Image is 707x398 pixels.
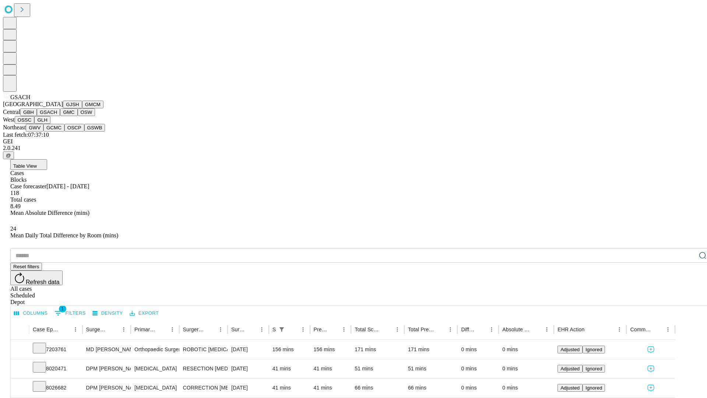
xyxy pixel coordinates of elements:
[10,190,19,196] span: 118
[557,346,583,353] button: Adjusted
[557,365,583,373] button: Adjusted
[583,365,605,373] button: Ignored
[10,94,30,100] span: GSACH
[12,308,50,319] button: Select columns
[486,324,497,335] button: Menu
[355,359,401,378] div: 51 mins
[13,264,39,269] span: Reset filters
[78,108,95,116] button: OSW
[86,340,127,359] div: MD [PERSON_NAME]
[64,124,84,132] button: OSCP
[10,270,63,285] button: Refresh data
[408,327,435,332] div: Total Predicted Duration
[502,359,550,378] div: 0 mins
[3,151,14,159] button: @
[34,116,50,124] button: GLH
[3,101,63,107] span: [GEOGRAPHIC_DATA]
[585,347,602,352] span: Ignored
[128,308,161,319] button: Export
[557,384,583,392] button: Adjusted
[20,108,37,116] button: GBH
[205,324,215,335] button: Sort
[6,153,11,158] span: @
[215,324,226,335] button: Menu
[277,324,287,335] div: 1 active filter
[339,324,349,335] button: Menu
[134,340,175,359] div: Orthopaedic Surgery
[355,327,381,332] div: Total Scheduled Duration
[14,382,25,395] button: Expand
[257,324,267,335] button: Menu
[119,324,129,335] button: Menu
[408,359,454,378] div: 51 mins
[3,124,26,130] span: Northeast
[314,359,348,378] div: 41 mins
[108,324,119,335] button: Sort
[663,324,673,335] button: Menu
[10,263,42,270] button: Reset filters
[408,340,454,359] div: 171 mins
[272,359,306,378] div: 41 mins
[328,324,339,335] button: Sort
[10,232,118,238] span: Mean Daily Total Difference by Room (mins)
[86,327,108,332] div: Surgeon Name
[134,359,175,378] div: [MEDICAL_DATA]
[33,378,79,397] div: 8026682
[272,327,276,332] div: Scheduled In Room Duration
[15,116,35,124] button: OSSC
[26,124,43,132] button: GWV
[502,327,531,332] div: Absolute Difference
[583,346,605,353] button: Ignored
[314,340,348,359] div: 156 mins
[84,124,105,132] button: GSWB
[60,108,77,116] button: GMC
[183,359,224,378] div: RESECTION [MEDICAL_DATA] DISTAL END OF PHALANX TOE
[46,183,89,189] span: [DATE] - [DATE]
[314,327,328,332] div: Predicted In Room Duration
[630,327,651,332] div: Comments
[183,340,224,359] div: ROBOTIC [MEDICAL_DATA] KNEE TOTAL
[583,384,605,392] button: Ignored
[134,327,156,332] div: Primary Service
[3,138,704,145] div: GEI
[461,340,495,359] div: 0 mins
[10,203,21,209] span: 8.49
[355,340,401,359] div: 171 mins
[272,378,306,397] div: 41 mins
[3,109,20,115] span: Central
[502,340,550,359] div: 0 mins
[560,347,580,352] span: Adjusted
[560,385,580,391] span: Adjusted
[10,159,47,170] button: Table View
[26,279,60,285] span: Refresh data
[585,324,595,335] button: Sort
[86,359,127,378] div: DPM [PERSON_NAME] [PERSON_NAME]
[435,324,445,335] button: Sort
[63,101,82,108] button: GJSH
[231,359,265,378] div: [DATE]
[461,359,495,378] div: 0 mins
[167,324,177,335] button: Menu
[183,327,204,332] div: Surgery Name
[408,378,454,397] div: 66 mins
[53,307,88,319] button: Show filters
[3,145,704,151] div: 2.0.241
[461,378,495,397] div: 0 mins
[288,324,298,335] button: Sort
[33,340,79,359] div: 7203761
[585,366,602,371] span: Ignored
[614,324,625,335] button: Menu
[314,378,348,397] div: 41 mins
[653,324,663,335] button: Sort
[461,327,475,332] div: Difference
[10,210,89,216] span: Mean Absolute Difference (mins)
[502,378,550,397] div: 0 mins
[382,324,392,335] button: Sort
[231,340,265,359] div: [DATE]
[183,378,224,397] div: CORRECTION [MEDICAL_DATA], [MEDICAL_DATA] [MEDICAL_DATA]
[70,324,81,335] button: Menu
[10,226,16,232] span: 24
[10,183,46,189] span: Case forecaster
[277,324,287,335] button: Show filters
[14,343,25,356] button: Expand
